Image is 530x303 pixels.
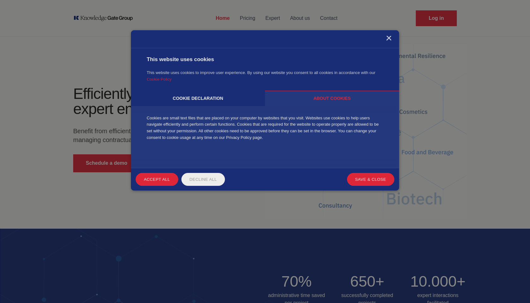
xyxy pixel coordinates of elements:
[147,56,383,63] div: This website uses cookies
[131,91,265,106] div: Cookie declaration
[347,173,395,186] div: Save & Close
[181,173,225,186] div: Decline all
[147,70,375,75] span: This website uses cookies to improve user experience. By using our website you consent to all coo...
[147,77,172,82] a: Cookie Policy
[136,173,178,186] div: Accept all
[498,273,530,303] iframe: Chat Widget
[265,91,399,106] div: About cookies
[131,30,399,190] div: Close This website uses cookies This website uses cookies to improve user experience. By using ou...
[147,116,379,140] span: Cookies are small text files that are placed on your computer by websites that you visit. Website...
[386,36,391,42] div: Close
